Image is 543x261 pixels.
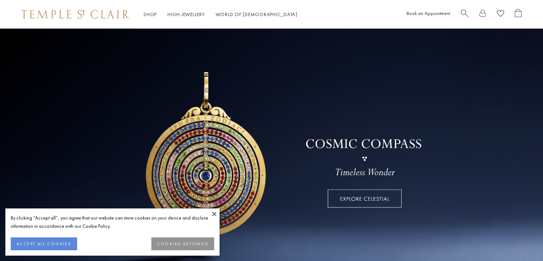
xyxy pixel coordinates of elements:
div: By clicking “Accept all”, you agree that our website can store cookies on your device and disclos... [11,214,214,230]
button: ACCEPT ALL COOKIES [11,237,77,250]
button: COOKIES SETTINGS [151,237,214,250]
a: Book an Appointment [407,10,450,16]
iframe: Gorgias live chat messenger [507,227,536,254]
nav: Main navigation [144,10,297,19]
img: Temple St. Clair [21,10,129,19]
a: Open Shopping Bag [515,9,522,20]
a: View Wishlist [497,9,504,20]
a: World of [DEMOGRAPHIC_DATA]World of [DEMOGRAPHIC_DATA] [216,11,297,18]
a: High JewelleryHigh Jewellery [167,11,205,18]
a: Search [461,9,468,20]
a: ShopShop [144,11,157,18]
